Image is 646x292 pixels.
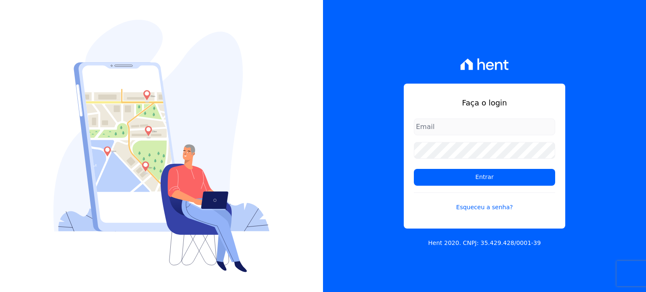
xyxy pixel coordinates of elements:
[428,239,541,247] p: Hent 2020. CNPJ: 35.429.428/0001-39
[414,192,555,212] a: Esqueceu a senha?
[414,118,555,135] input: Email
[414,97,555,108] h1: Faça o login
[53,20,270,272] img: Login
[414,169,555,186] input: Entrar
